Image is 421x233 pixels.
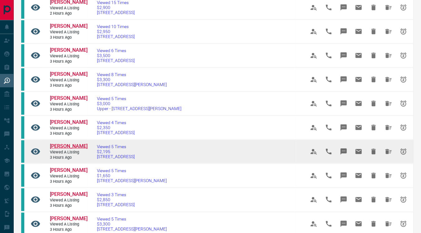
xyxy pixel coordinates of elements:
[396,168,411,183] span: Snooze
[321,48,336,63] span: Call
[97,72,167,87] a: Viewed 8 Times$3,300[STREET_ADDRESS][PERSON_NAME]
[50,107,87,112] span: 3 hours ago
[50,222,87,227] span: Viewed a Listing
[50,155,87,160] span: 3 hours ago
[21,188,24,211] div: condos.ca
[351,48,366,63] span: Email
[50,47,87,54] a: [PERSON_NAME]
[97,34,135,39] span: [STREET_ADDRESS]
[351,216,366,231] span: Email
[97,48,135,53] span: Viewed 6 Times
[351,120,366,135] span: Email
[50,203,87,208] span: 3 hours ago
[50,227,87,232] span: 3 hours ago
[396,96,411,111] span: Snooze
[50,174,87,179] span: Viewed a Listing
[336,168,351,183] span: Message
[366,192,381,207] span: Hide
[21,44,24,67] div: condos.ca
[336,24,351,39] span: Message
[321,72,336,87] span: Call
[396,48,411,63] span: Snooze
[50,216,88,221] span: [PERSON_NAME]
[336,72,351,87] span: Message
[336,48,351,63] span: Message
[97,96,181,111] a: Viewed 5 Times$3,000Upper - [STREET_ADDRESS][PERSON_NAME]
[396,216,411,231] span: Snooze
[50,191,87,198] a: [PERSON_NAME]
[50,71,88,77] span: [PERSON_NAME]
[50,198,87,203] span: Viewed a Listing
[97,77,167,82] span: $3,300
[306,216,321,231] span: View Profile
[50,6,87,11] span: Viewed a Listing
[381,96,396,111] span: Hide All from Jean Espiritu
[50,191,88,197] span: [PERSON_NAME]
[336,144,351,159] span: Message
[381,24,396,39] span: Hide All from Jean Espiritu
[97,29,135,34] span: $2,950
[21,140,24,163] div: condos.ca
[97,10,135,15] span: [STREET_ADDRESS]
[366,24,381,39] span: Hide
[396,120,411,135] span: Snooze
[321,168,336,183] span: Call
[50,179,87,184] span: 3 hours ago
[50,71,87,78] a: [PERSON_NAME]
[50,131,87,136] span: 3 hours ago
[50,35,87,40] span: 3 hours ago
[351,24,366,39] span: Email
[97,82,167,87] span: [STREET_ADDRESS][PERSON_NAME]
[351,72,366,87] span: Email
[97,149,135,154] span: $2,195
[97,120,135,135] a: Viewed 4 Times$2,350[STREET_ADDRESS]
[50,102,87,107] span: Viewed a Listing
[50,150,87,155] span: Viewed a Listing
[306,72,321,87] span: View Profile
[381,144,396,159] span: Hide All from Cindy Chou
[381,216,396,231] span: Hide All from Jean Espiritu
[50,119,88,125] span: [PERSON_NAME]
[97,120,135,125] span: Viewed 4 Times
[306,120,321,135] span: View Profile
[366,216,381,231] span: Hide
[366,72,381,87] span: Hide
[351,168,366,183] span: Email
[321,216,336,231] span: Call
[50,47,88,53] span: [PERSON_NAME]
[97,192,135,197] span: Viewed 3 Times
[50,119,87,126] a: [PERSON_NAME]
[97,144,135,159] a: Viewed 5 Times$2,195[STREET_ADDRESS]
[366,120,381,135] span: Hide
[381,168,396,183] span: Hide All from Jean Espiritu
[97,96,181,101] span: Viewed 5 Times
[50,143,87,150] a: [PERSON_NAME]
[381,72,396,87] span: Hide All from Jean Espiritu
[97,221,167,226] span: $3,300
[321,24,336,39] span: Call
[97,168,167,183] a: Viewed 5 Times$1,650[STREET_ADDRESS][PERSON_NAME]
[97,24,135,39] a: Viewed 10 Times$2,950[STREET_ADDRESS]
[97,106,181,111] span: Upper - [STREET_ADDRESS][PERSON_NAME]
[396,24,411,39] span: Snooze
[366,96,381,111] span: Hide
[97,154,135,159] span: [STREET_ADDRESS]
[97,48,135,63] a: Viewed 6 Times$3,500[STREET_ADDRESS]
[381,120,396,135] span: Hide All from Jean Espiritu
[97,226,167,231] span: [STREET_ADDRESS][PERSON_NAME]
[97,125,135,130] span: $2,350
[50,78,87,83] span: Viewed a Listing
[306,168,321,183] span: View Profile
[321,96,336,111] span: Call
[97,197,135,202] span: $2,850
[50,54,87,59] span: Viewed a Listing
[321,192,336,207] span: Call
[97,5,135,10] span: $2,900
[50,216,87,222] a: [PERSON_NAME]
[97,216,167,231] a: Viewed 5 Times$3,300[STREET_ADDRESS][PERSON_NAME]
[97,178,167,183] span: [STREET_ADDRESS][PERSON_NAME]
[97,173,167,178] span: $1,650
[97,202,135,207] span: [STREET_ADDRESS]
[50,95,87,102] a: [PERSON_NAME]
[336,216,351,231] span: Message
